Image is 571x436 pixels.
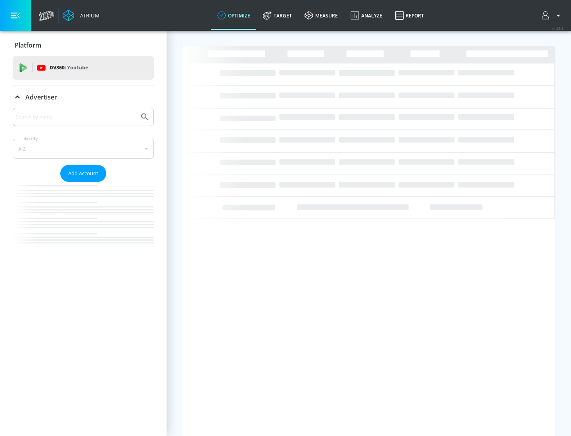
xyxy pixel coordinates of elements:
p: Advertiser [25,93,57,101]
label: Sort By [23,136,40,141]
a: measure [298,1,344,30]
a: Report [389,1,430,30]
input: Search by name [16,112,136,122]
div: Atrium [77,12,100,19]
p: Youtube [67,63,88,72]
a: Analyze [344,1,389,30]
a: Atrium [63,10,100,21]
div: Advertiser [13,86,154,108]
button: Add Account [60,165,106,182]
p: DV360: [50,63,88,72]
div: Advertiser [13,108,154,259]
a: Target [257,1,298,30]
a: optimize [211,1,257,30]
span: v 4.25.4 [552,26,563,31]
nav: list of Advertiser [13,182,154,259]
span: Add Account [68,169,98,178]
div: DV360: Youtube [13,56,154,80]
div: Platform [13,34,154,56]
p: Platform [15,41,41,50]
div: A-Z [13,139,154,159]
